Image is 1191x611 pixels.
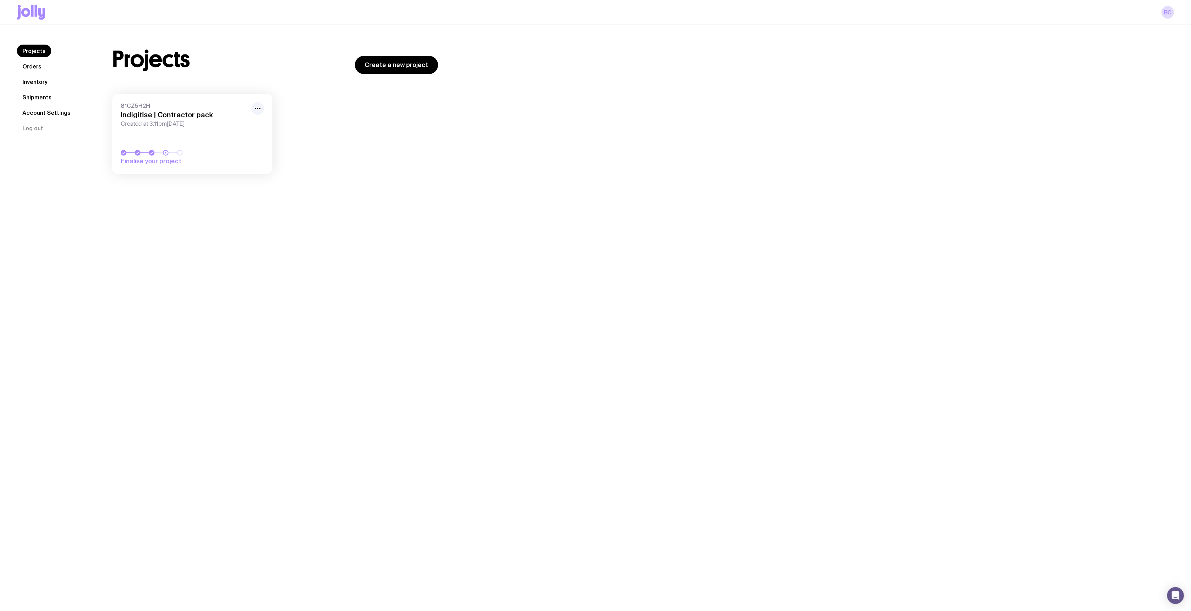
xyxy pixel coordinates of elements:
[17,91,57,104] a: Shipments
[112,48,190,71] h1: Projects
[17,122,49,134] button: Log out
[1162,6,1174,19] a: BC
[17,45,51,57] a: Projects
[1167,587,1184,604] div: Open Intercom Messenger
[121,157,219,165] span: Finalise your project
[121,120,247,127] span: Created at 3:11pm[DATE]
[355,56,438,74] a: Create a new project
[112,94,272,174] a: 81CZ5H2HIndigitise | Contractor packCreated at 3:11pm[DATE]Finalise your project
[121,102,247,109] span: 81CZ5H2H
[17,75,53,88] a: Inventory
[17,60,47,73] a: Orders
[17,106,76,119] a: Account Settings
[121,111,247,119] h3: Indigitise | Contractor pack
